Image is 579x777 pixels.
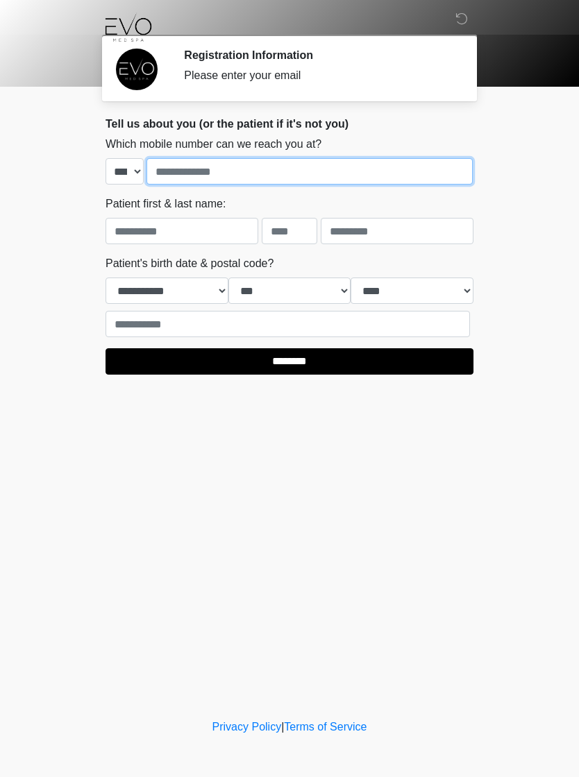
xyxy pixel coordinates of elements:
a: | [281,721,284,733]
a: Terms of Service [284,721,367,733]
h2: Registration Information [184,49,453,62]
img: Evo Med Spa Logo [92,10,165,42]
div: Please enter your email [184,67,453,84]
label: Patient first & last name: [106,196,226,212]
h2: Tell us about you (or the patient if it's not you) [106,117,473,130]
label: Which mobile number can we reach you at? [106,136,321,153]
img: Agent Avatar [116,49,158,90]
label: Patient's birth date & postal code? [106,255,274,272]
a: Privacy Policy [212,721,282,733]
